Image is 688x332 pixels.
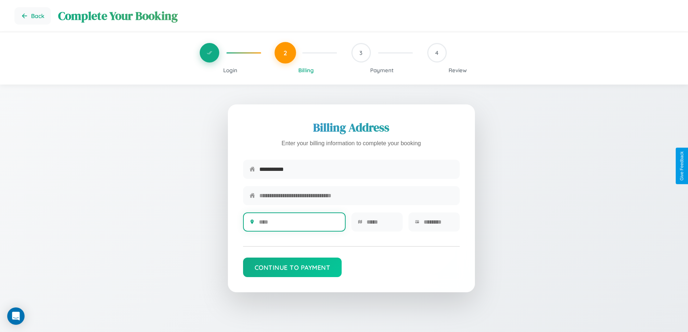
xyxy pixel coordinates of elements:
p: Enter your billing information to complete your booking [243,138,460,149]
h1: Complete Your Booking [58,8,674,24]
span: Review [449,67,467,74]
h2: Billing Address [243,120,460,135]
div: Open Intercom Messenger [7,307,25,325]
button: Continue to Payment [243,258,342,277]
span: Payment [370,67,394,74]
span: 2 [284,49,287,57]
span: Billing [298,67,314,74]
span: 4 [435,49,438,56]
button: Go back [14,7,51,25]
span: 3 [359,49,363,56]
span: Login [223,67,237,74]
div: Give Feedback [679,151,684,181]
